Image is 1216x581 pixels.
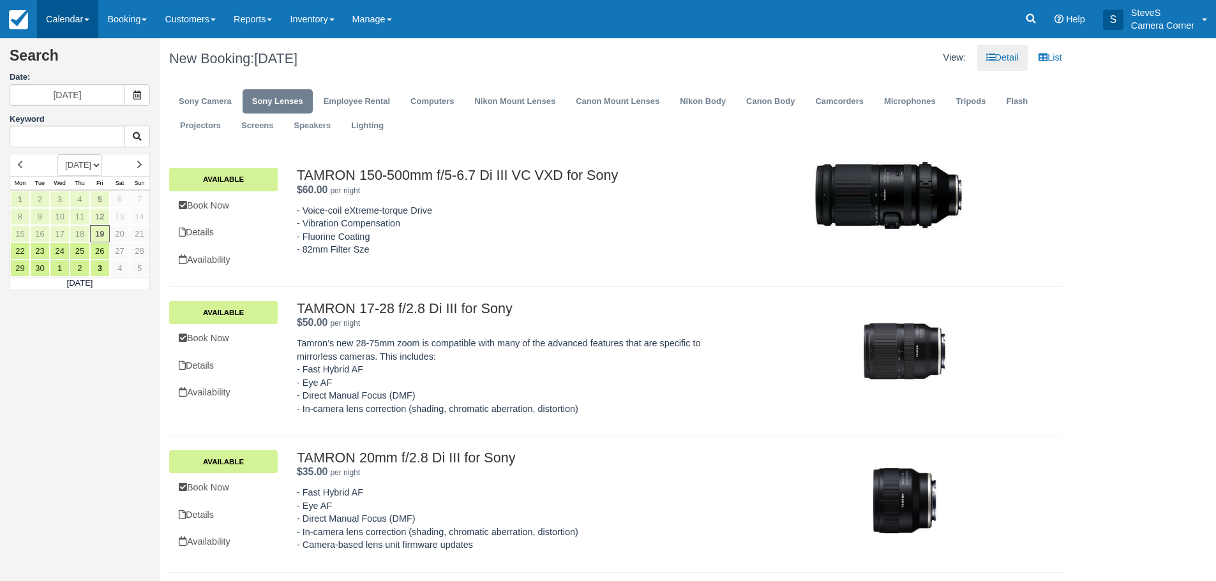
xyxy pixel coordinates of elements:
[50,191,70,208] a: 3
[90,260,110,277] a: 3
[90,225,110,242] a: 19
[70,176,89,190] th: Thu
[169,219,278,246] a: Details
[170,114,230,138] a: Projectors
[90,191,110,208] a: 5
[50,225,70,242] a: 17
[169,51,606,66] h1: New Booking:
[10,48,150,71] h2: Search
[70,242,89,260] a: 25
[566,89,669,114] a: Canon Mount Lenses
[130,225,149,242] a: 21
[10,277,150,290] td: [DATE]
[110,225,130,242] a: 20
[110,208,130,225] a: 13
[297,486,740,552] p: - Fast Hybrid AF - Eye AF - Direct Manual Focus (DMF) - In-camera lens correction (shading, chrom...
[169,301,278,324] a: Available
[130,242,149,260] a: 28
[10,242,30,260] a: 22
[90,176,110,190] th: Fri
[70,225,89,242] a: 18
[847,443,962,558] img: M160-1
[934,45,975,71] li: View:
[10,191,30,208] a: 1
[10,71,150,84] label: Date:
[1103,10,1123,30] div: S
[670,89,735,114] a: Nikon Body
[130,260,149,277] a: 5
[124,126,150,147] button: Keyword Search
[90,208,110,225] a: 12
[285,114,341,138] a: Speakers
[9,10,28,29] img: checkfront-main-nav-mini-logo.png
[1029,45,1071,71] a: List
[110,176,130,190] th: Sat
[297,184,327,195] span: $60.00
[169,353,278,379] a: Details
[297,184,327,195] strong: Price: $60
[110,242,130,260] a: 27
[314,89,400,114] a: Employee Rental
[297,466,327,477] strong: Price: $35
[110,191,130,208] a: 6
[30,260,50,277] a: 30
[1131,19,1194,32] p: Camera Corner
[465,89,565,114] a: Nikon Mount Lenses
[401,89,463,114] a: Computers
[10,260,30,277] a: 29
[169,325,278,351] a: Book Now
[110,260,130,277] a: 4
[243,89,313,114] a: Sony Lenses
[297,301,740,316] h2: TAMRON 17-28 f/2.8 Di III for Sony
[70,208,89,225] a: 11
[947,89,996,114] a: Tripods
[330,186,360,195] em: per night
[297,204,740,256] p: - Voice-coil eXtreme-torque Drive - Vibration Compensation - Fluorine Coating - 82mm Filter Sze
[10,225,30,242] a: 15
[297,337,740,415] p: Tamron’s new 28-75mm zoom is compatible with many of the advanced features that are specific to m...
[30,225,50,242] a: 16
[297,450,740,466] h2: TAMRON 20mm f/2.8 Di III for Sony
[169,529,278,555] a: Availability
[130,176,149,190] th: Sun
[297,317,327,328] strong: Price: $50
[330,319,360,328] em: per night
[297,317,327,328] span: $50.00
[297,466,327,477] span: $35.00
[169,193,278,219] a: Book Now
[90,242,110,260] a: 26
[50,242,70,260] a: 24
[996,89,1037,114] a: Flash
[169,379,278,406] a: Availability
[169,502,278,528] a: Details
[130,208,149,225] a: 14
[50,208,70,225] a: 10
[130,191,149,208] a: 7
[330,468,360,477] em: per night
[30,242,50,260] a: 23
[30,208,50,225] a: 9
[169,474,278,501] a: Book Now
[50,260,70,277] a: 1
[977,45,1028,71] a: Detail
[1131,6,1194,19] p: SteveS
[1055,15,1063,24] i: Help
[70,191,89,208] a: 4
[232,114,283,138] a: Screens
[10,114,45,124] label: Keyword
[815,161,962,230] img: M197-2
[1066,14,1085,24] span: Help
[30,191,50,208] a: 2
[30,176,50,190] th: Tue
[169,450,278,473] a: Available
[847,294,962,409] img: M159-1
[10,208,30,225] a: 8
[10,176,30,190] th: Mon
[50,176,70,190] th: Wed
[874,89,945,114] a: Microphones
[169,168,278,191] a: Available
[342,114,393,138] a: Lighting
[737,89,804,114] a: Canon Body
[70,260,89,277] a: 2
[806,89,873,114] a: Camcorders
